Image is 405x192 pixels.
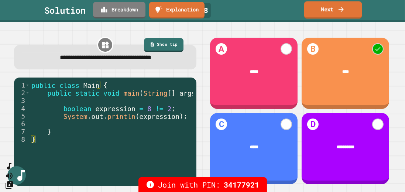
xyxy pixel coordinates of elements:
[307,119,319,130] h1: D
[307,43,319,55] h1: B
[14,120,30,128] div: 6
[216,119,227,130] h1: C
[14,128,30,136] div: 7
[14,81,30,89] div: 1
[44,4,86,17] div: Solution
[14,89,30,97] div: 2
[138,177,267,192] div: Join with PIN:
[5,162,14,171] button: SpeedDial basic example
[144,38,184,52] a: Show tip
[5,171,14,180] button: Mute music
[5,180,14,189] button: Change Music
[14,112,30,120] div: 5
[14,136,30,143] div: 8
[216,43,227,55] h1: A
[14,104,30,112] div: 4
[14,97,30,104] div: 3
[25,89,30,97] span: Toggle code folding, rows 2 through 7
[149,2,205,18] a: Explanation
[304,1,362,18] a: Next
[93,2,145,18] a: Breakdown
[25,81,30,89] span: Toggle code folding, rows 1 through 8
[224,179,260,190] span: 34177921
